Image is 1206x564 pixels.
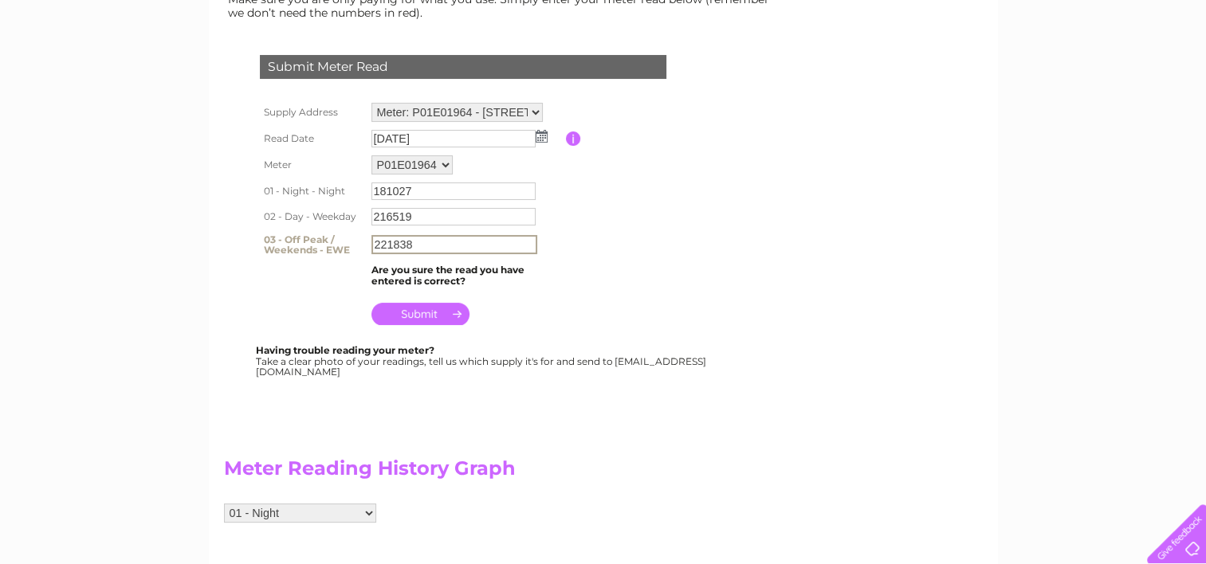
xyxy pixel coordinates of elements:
a: Log out [1153,68,1191,80]
h2: Meter Reading History Graph [224,457,782,488]
a: 0333 014 3131 [905,8,1015,28]
div: Submit Meter Read [260,55,666,79]
div: Clear Business is a trading name of Verastar Limited (registered in [GEOGRAPHIC_DATA] No. 3667643... [227,9,980,77]
a: Telecoms [1010,68,1058,80]
input: Information [566,131,581,146]
a: Energy [965,68,1000,80]
input: Submit [371,303,469,325]
th: 02 - Day - Weekday [256,204,367,229]
th: Supply Address [256,99,367,126]
td: Are you sure the read you have entered is correct? [367,260,566,291]
a: Contact [1100,68,1139,80]
div: Take a clear photo of your readings, tell us which supply it's for and send to [EMAIL_ADDRESS][DO... [256,345,709,378]
th: 03 - Off Peak / Weekends - EWE [256,229,367,261]
b: Having trouble reading your meter? [256,344,434,356]
th: Read Date [256,126,367,151]
a: Water [925,68,956,80]
a: Blog [1067,68,1090,80]
th: 01 - Night - Night [256,178,367,204]
th: Meter [256,151,367,178]
img: logo.png [42,41,124,90]
img: ... [536,130,548,143]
